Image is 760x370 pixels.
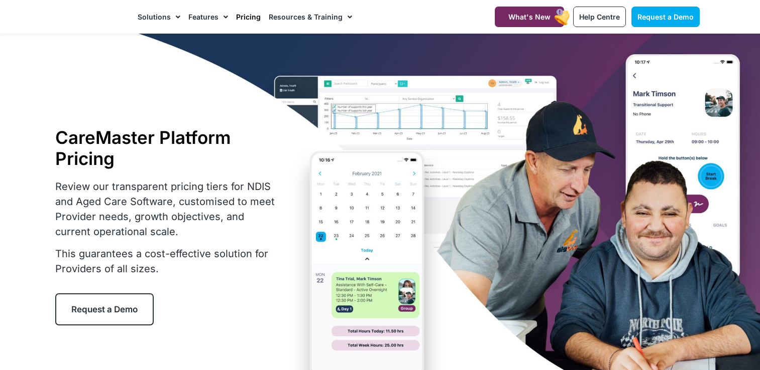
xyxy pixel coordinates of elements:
[55,179,281,239] p: Review our transparent pricing tiers for NDIS and Aged Care Software, customised to meet Provider...
[60,10,128,25] img: CareMaster Logo
[55,127,281,169] h1: CareMaster Platform Pricing
[508,13,551,21] span: What's New
[573,7,626,27] a: Help Centre
[495,7,564,27] a: What's New
[55,246,281,276] p: This guarantees a cost-effective solution for Providers of all sizes.
[71,304,138,314] span: Request a Demo
[631,7,700,27] a: Request a Demo
[55,293,154,325] a: Request a Demo
[579,13,620,21] span: Help Centre
[637,13,694,21] span: Request a Demo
